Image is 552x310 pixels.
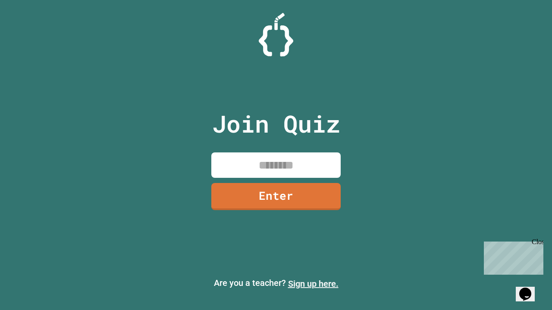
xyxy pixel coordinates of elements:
div: Chat with us now!Close [3,3,60,55]
iframe: chat widget [516,276,543,301]
a: Enter [211,183,341,210]
img: Logo.svg [259,13,293,56]
iframe: chat widget [480,238,543,275]
p: Are you a teacher? [7,276,545,290]
a: Sign up here. [288,279,339,289]
p: Join Quiz [212,106,340,142]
